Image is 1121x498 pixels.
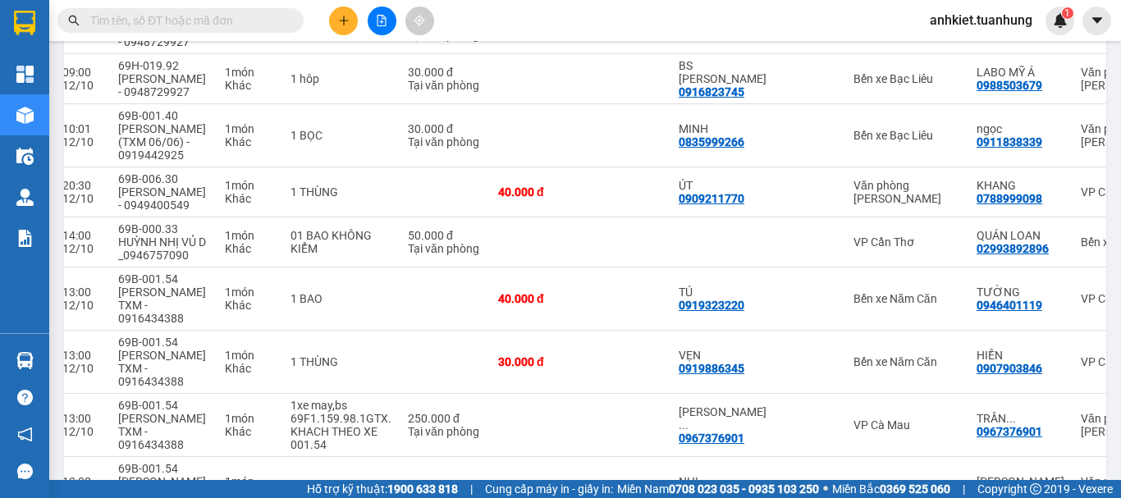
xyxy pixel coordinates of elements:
[291,185,391,199] div: 1 THÙNG
[225,362,274,375] div: Khác
[405,7,434,35] button: aim
[17,390,33,405] span: question-circle
[62,192,102,205] div: 12/10
[408,242,482,255] div: Tại văn phòng
[853,418,960,432] div: VP Cà Mau
[16,66,34,83] img: dashboard-icon
[62,242,102,255] div: 12/10
[470,480,473,498] span: |
[498,355,580,368] div: 30.000 đ
[225,79,274,92] div: Khác
[118,185,208,212] div: [PERSON_NAME] - 0949400549
[679,85,744,98] div: 0916823745
[118,59,208,72] div: 69H-019.92
[291,72,391,85] div: 1 hôp
[408,425,482,438] div: Tại văn phòng
[62,135,102,148] div: 12/10
[62,412,102,425] div: 13:00
[225,412,274,425] div: 1 món
[408,135,482,148] div: Tại văn phòng
[62,229,102,242] div: 14:00
[94,60,108,73] span: phone
[679,349,766,362] div: VẸN
[977,192,1042,205] div: 0788999098
[16,230,34,247] img: solution-icon
[118,286,208,325] div: [PERSON_NAME] TXM - 0916434388
[225,229,274,242] div: 1 món
[1053,13,1068,28] img: icon-new-feature
[368,7,396,35] button: file-add
[118,399,208,412] div: 69B-001.54
[118,462,208,475] div: 69B-001.54
[485,480,613,498] span: Cung cấp máy in - giấy in:
[329,7,358,35] button: plus
[1006,412,1016,425] span: ...
[118,349,208,388] div: [PERSON_NAME] TXM - 0916434388
[977,286,1064,299] div: TƯỜNG
[225,286,274,299] div: 1 món
[118,109,208,122] div: 69B-001.40
[977,66,1064,79] div: LABO MỸ Á
[408,79,482,92] div: Tại văn phòng
[118,412,208,451] div: [PERSON_NAME] TXM - 0916434388
[90,11,284,30] input: Tìm tên, số ĐT hoặc mã đơn
[62,122,102,135] div: 10:01
[118,72,208,98] div: [PERSON_NAME] - 0948729927
[977,79,1042,92] div: 0988503679
[16,107,34,124] img: warehouse-icon
[291,425,391,451] div: KHACH THEO XE 001.54
[225,122,274,135] div: 1 món
[225,299,274,312] div: Khác
[62,79,102,92] div: 12/10
[853,355,960,368] div: Bến xe Năm Căn
[1030,483,1041,495] span: copyright
[7,36,313,57] li: 85 [PERSON_NAME]
[62,299,102,312] div: 12/10
[1062,7,1073,19] sup: 1
[963,480,965,498] span: |
[14,11,35,35] img: logo-vxr
[291,129,391,142] div: 1 BỌC
[291,229,391,255] div: 01 BAO KHÔNG KIỂM
[823,486,828,492] span: ⚪️
[679,362,744,375] div: 0919886345
[853,72,960,85] div: Bến xe Bạc Liêu
[679,122,766,135] div: MINH
[118,336,208,349] div: 69B-001.54
[977,299,1042,312] div: 0946401119
[62,425,102,438] div: 12/10
[1064,7,1070,19] span: 1
[17,464,33,479] span: message
[679,475,766,488] div: NHI
[307,480,458,498] span: Hỗ trợ kỹ thuật:
[225,349,274,362] div: 1 món
[16,189,34,206] img: warehouse-icon
[118,222,208,235] div: 69B-000.33
[62,362,102,375] div: 12/10
[408,412,482,425] div: 250.000 đ
[7,103,185,166] b: GỬI : Văn phòng [PERSON_NAME]
[118,272,208,286] div: 69B-001.54
[7,57,313,77] li: 02839.63.63.63
[679,405,766,432] div: TRẦN TRƯỜNG GIANG
[977,362,1042,375] div: 0907903846
[62,286,102,299] div: 13:00
[408,229,482,242] div: 50.000 đ
[225,66,274,79] div: 1 món
[853,292,960,305] div: Bến xe Năm Căn
[977,412,1064,425] div: TRẦN TRƯỜNG GIANG
[977,229,1064,242] div: QUÁN LOAN
[679,59,766,85] div: BS DƯƠNG KHANG
[853,179,960,205] div: Văn phòng [PERSON_NAME]
[62,179,102,192] div: 20:30
[498,185,580,199] div: 40.000 đ
[225,242,274,255] div: Khác
[118,235,208,262] div: HUỲNH NHỊ VỦ D _0946757090
[291,355,391,368] div: 1 THÙNG
[853,129,960,142] div: Bến xe Bạc Liêu
[408,122,482,135] div: 30.000 đ
[16,148,34,165] img: warehouse-icon
[291,292,391,305] div: 1 BAO
[16,352,34,369] img: warehouse-icon
[679,299,744,312] div: 0919323220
